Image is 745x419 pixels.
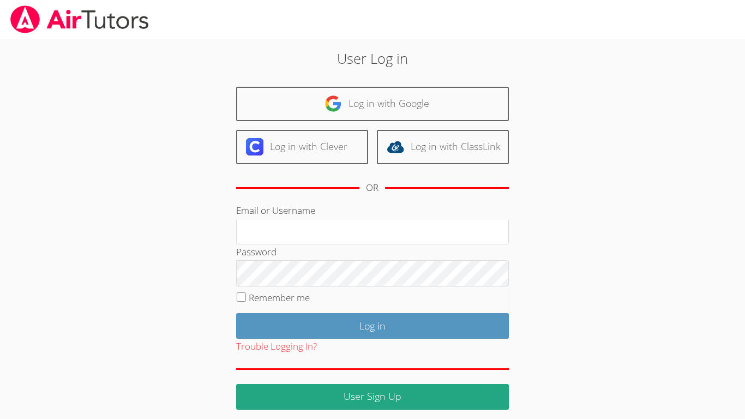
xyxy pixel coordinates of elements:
img: airtutors_banner-c4298cdbf04f3fff15de1276eac7730deb9818008684d7c2e4769d2f7ddbe033.png [9,5,150,33]
label: Email or Username [236,204,315,217]
a: Log in with Clever [236,130,368,164]
label: Remember me [249,291,310,304]
img: clever-logo-6eab21bc6e7a338710f1a6ff85c0baf02591cd810cc4098c63d3a4b26e2feb20.svg [246,138,263,155]
a: User Sign Up [236,384,509,410]
a: Log in with Google [236,87,509,121]
label: Password [236,246,277,258]
img: google-logo-50288ca7cdecda66e5e0955fdab243c47b7ad437acaf1139b6f446037453330a.svg [325,95,342,112]
button: Trouble Logging In? [236,339,317,355]
input: Log in [236,313,509,339]
h2: User Log in [171,48,574,69]
a: Log in with ClassLink [377,130,509,164]
img: classlink-logo-d6bb404cc1216ec64c9a2012d9dc4662098be43eaf13dc465df04b49fa7ab582.svg [387,138,404,155]
div: OR [366,180,378,196]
